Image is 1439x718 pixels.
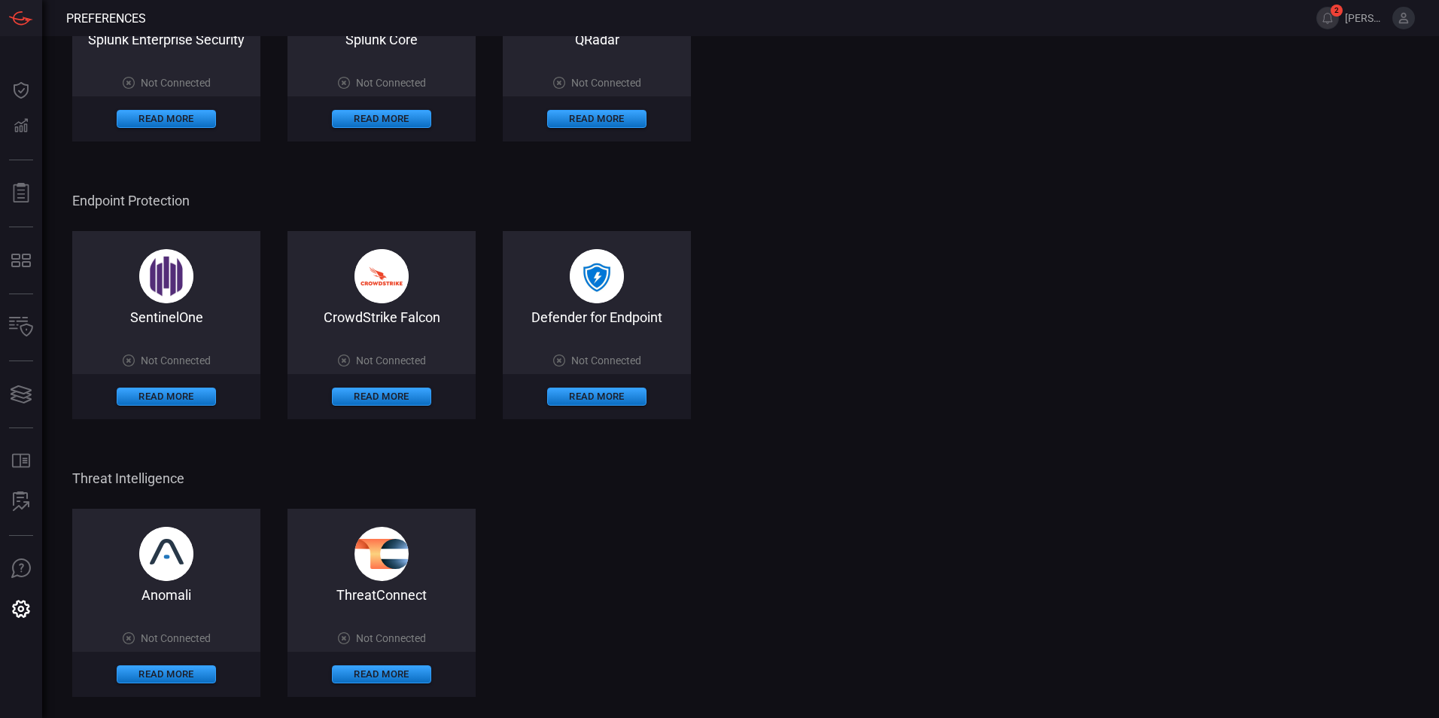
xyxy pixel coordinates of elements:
span: Not Connected [356,632,426,644]
div: CrowdStrike Falcon [287,309,476,325]
button: Read More [332,665,431,683]
div: SentinelOne [72,309,260,325]
span: Not Connected [141,632,211,644]
span: Preferences [66,11,146,26]
span: Not Connected [571,77,641,89]
button: Inventory [3,309,39,345]
button: Read More [547,388,646,406]
button: Dashboard [3,72,39,108]
img: pXQhae7TEMwAAAABJRU5ErkJggg== [139,527,193,581]
button: Read More [117,665,216,683]
span: Threat Intelligence [72,470,1406,486]
div: QRadar [503,32,691,47]
span: Not Connected [571,354,641,367]
img: crowdstrike_falcon-DF2rzYKc.png [354,249,409,303]
button: Read More [547,110,646,128]
button: 2 [1316,7,1339,29]
span: Not Connected [141,354,211,367]
span: Not Connected [356,77,426,89]
button: Reports [3,175,39,211]
img: threat_connect-BEdxy96I.svg [354,527,409,581]
button: Cards [3,376,39,412]
div: Splunk Enterprise Security [72,32,260,47]
button: MITRE - Detection Posture [3,242,39,278]
button: Read More [117,110,216,128]
img: +bscTp9dhMAifCPgoeBufu1kJw25MVDKAsrMEYA2Q1YP9BuOQQzFIBsEMBp+XnP4PZAMGeqUvOIsAAAAASUVORK5CYII= [139,249,193,303]
button: Read More [117,388,216,406]
button: Read More [332,110,431,128]
span: [PERSON_NAME].[PERSON_NAME] [1345,12,1386,24]
button: Ask Us A Question [3,551,39,587]
span: Endpoint Protection [72,193,1406,208]
div: Splunk Core [287,32,476,47]
span: 2 [1331,5,1343,17]
button: Preferences [3,592,39,628]
button: ALERT ANALYSIS [3,484,39,520]
button: Detections [3,108,39,145]
span: Not Connected [141,77,211,89]
button: Rule Catalog [3,443,39,479]
div: Defender for Endpoint [503,309,691,325]
span: Not Connected [356,354,426,367]
img: microsoft_defender-D-kA0Dc-.png [570,249,624,303]
div: Anomali [72,587,260,603]
button: Read More [332,388,431,406]
div: ThreatConnect [287,587,476,603]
